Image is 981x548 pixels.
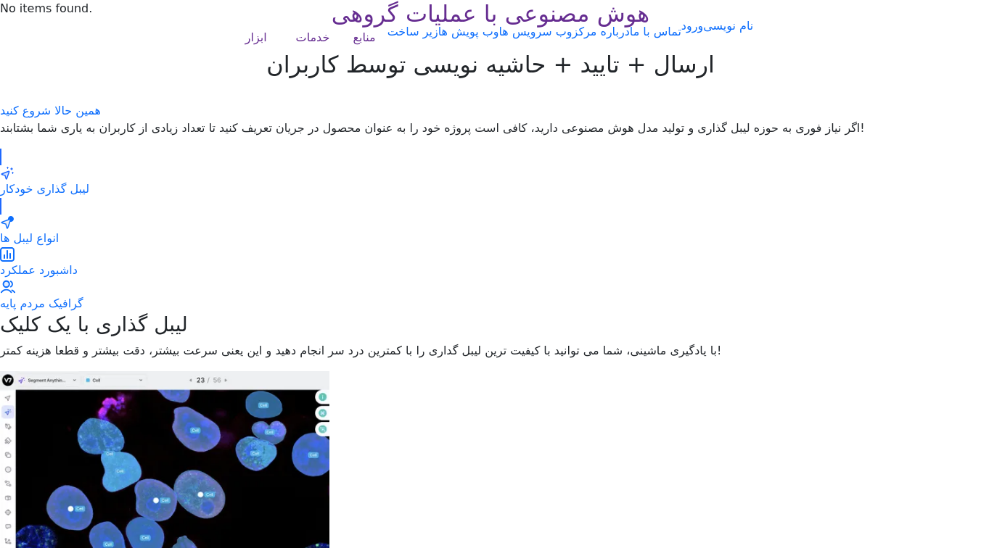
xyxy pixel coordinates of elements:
div: ابزار [245,29,267,46]
div: منابع [353,29,375,46]
a: ورود [681,17,703,35]
a: نام نویسی [703,19,753,33]
a: ابزار [239,23,273,52]
a: تماس با ما [630,25,681,38]
a: وب پویش ها [438,25,499,38]
a: منابع [347,23,381,52]
a: زیر ساخت [387,25,438,38]
a: درباره مرکز [572,25,630,38]
div: خدمات [296,29,330,46]
a: خدمات [290,23,336,52]
a: وب سرویس ها [498,25,572,38]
